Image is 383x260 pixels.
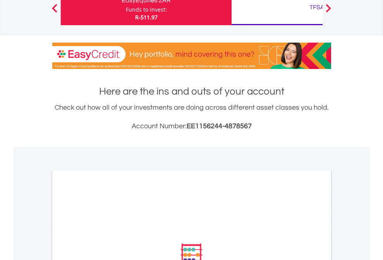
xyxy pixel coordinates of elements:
div: Funds to invest: [126,6,167,14]
h3: Account Number: [52,121,331,132]
div: Check out how all of your investments are doing across different asset classes you hold. [52,102,331,132]
span: R-511.97 [135,14,158,21]
span: EE1156244-4878567 [187,122,252,130]
button: Previous [47,8,62,15]
img: EasyCredit Promotion Banner [52,43,331,69]
button: Next [321,8,336,15]
h1: Here are the ins and outs of your account [52,84,331,98]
